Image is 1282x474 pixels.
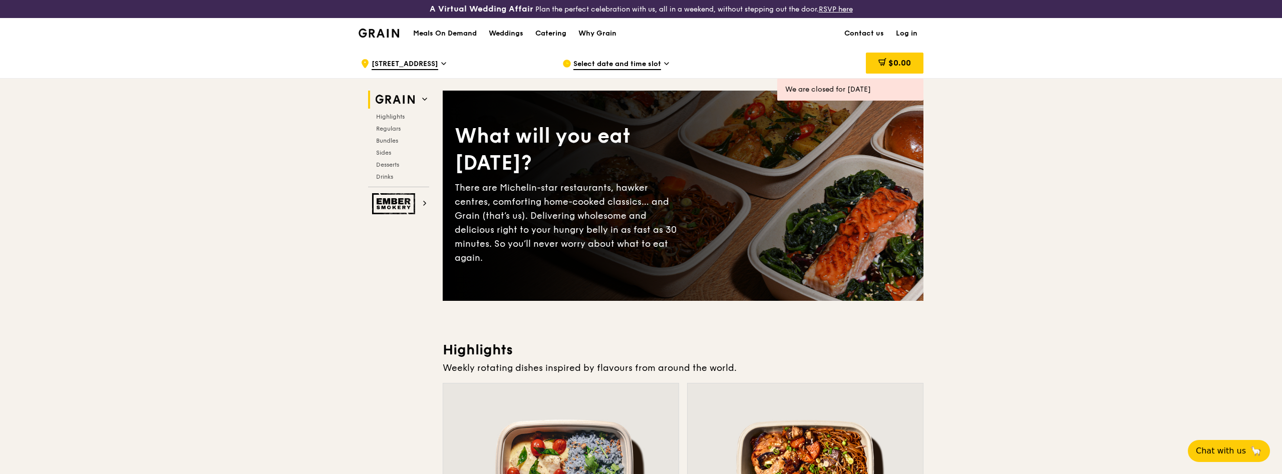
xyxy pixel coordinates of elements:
[888,58,911,68] span: $0.00
[376,137,398,144] span: Bundles
[376,113,405,120] span: Highlights
[535,19,566,49] div: Catering
[573,59,661,70] span: Select date and time slot
[489,19,523,49] div: Weddings
[376,149,391,156] span: Sides
[359,18,399,48] a: GrainGrain
[819,5,853,14] a: RSVP here
[572,19,622,49] a: Why Grain
[455,181,683,265] div: There are Michelin-star restaurants, hawker centres, comforting home-cooked classics… and Grain (...
[372,59,438,70] span: [STREET_ADDRESS]
[376,161,399,168] span: Desserts
[483,19,529,49] a: Weddings
[529,19,572,49] a: Catering
[838,19,890,49] a: Contact us
[1188,440,1270,462] button: Chat with us🦙
[359,29,399,38] img: Grain
[443,341,923,359] h3: Highlights
[372,91,418,109] img: Grain web logo
[353,4,929,14] div: Plan the perfect celebration with us, all in a weekend, without stepping out the door.
[785,85,915,95] div: We are closed for [DATE]
[443,361,923,375] div: Weekly rotating dishes inspired by flavours from around the world.
[578,19,616,49] div: Why Grain
[455,123,683,177] div: What will you eat [DATE]?
[413,29,477,39] h1: Meals On Demand
[1196,445,1246,457] span: Chat with us
[890,19,923,49] a: Log in
[1250,445,1262,457] span: 🦙
[372,193,418,214] img: Ember Smokery web logo
[376,125,401,132] span: Regulars
[430,4,533,14] h3: A Virtual Wedding Affair
[376,173,393,180] span: Drinks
